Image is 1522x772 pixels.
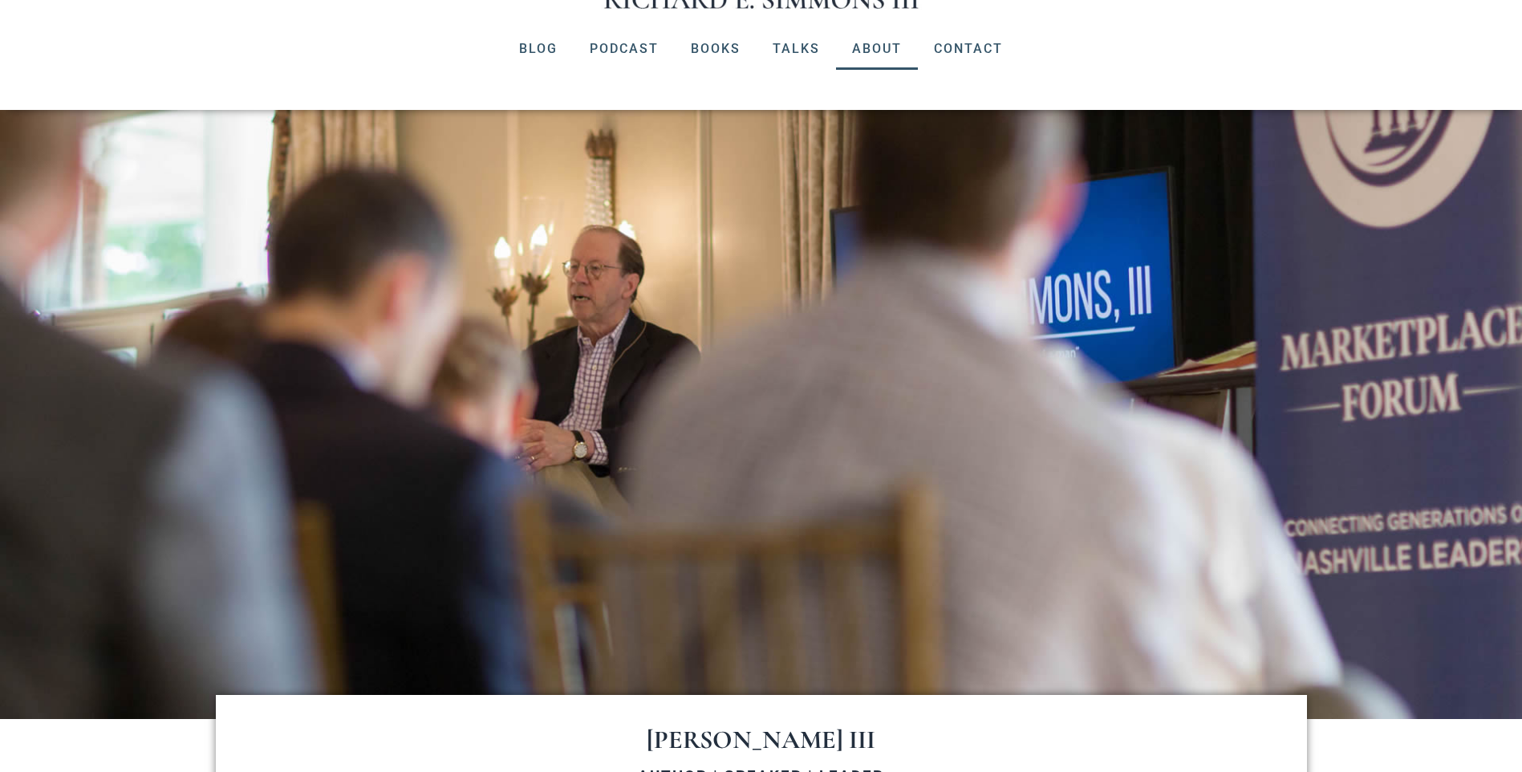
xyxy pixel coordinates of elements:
[757,28,836,70] a: Talks
[675,28,757,70] a: Books
[280,727,1243,753] h1: [PERSON_NAME] III
[503,28,574,70] a: Blog
[918,28,1019,70] a: Contact
[574,28,675,70] a: Podcast
[836,28,918,70] a: About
